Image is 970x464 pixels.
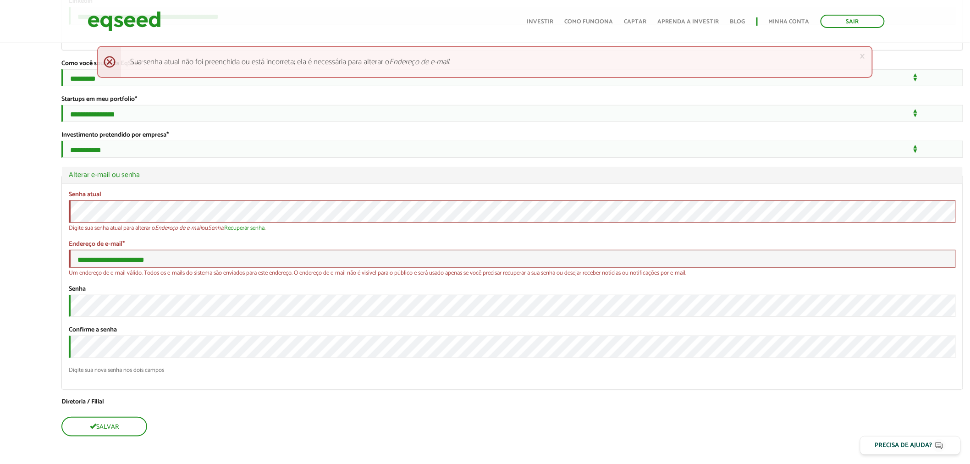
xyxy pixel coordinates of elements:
label: Como você soube da EqSeed [61,61,143,67]
em: Senha [208,223,223,233]
span: Este campo é obrigatório. [166,130,169,140]
a: Alterar e-mail ou senha [69,171,956,179]
label: Senha [69,286,86,293]
a: Blog [730,19,745,25]
span: Este campo é obrigatório. [135,94,137,105]
label: Senha atual [69,192,101,198]
label: Diretoria / Filial [61,399,963,405]
a: Minha conta [769,19,810,25]
label: Confirme a senha [69,327,117,333]
a: × [860,51,865,61]
a: Sair [821,15,885,28]
img: EqSeed [88,9,161,33]
em: Endereço de e-mail [155,223,202,233]
div: Sua senha atual não foi preenchida ou está incorreta; ela é necessária para alterar o . [97,46,873,78]
a: Investir [527,19,554,25]
label: Endereço de e-mail [69,241,125,248]
a: Recuperar senha [224,225,265,231]
button: Salvar [61,417,147,436]
div: Um endereço de e-mail válido. Todos os e-mails do sistema são enviados para este endereço. O ende... [69,270,956,276]
span: Este campo é obrigatório. [122,239,125,249]
a: Aprenda a investir [658,19,719,25]
label: Investimento pretendido por empresa [61,132,169,138]
a: Captar [624,19,647,25]
div: Digite sua senha atual para alterar o ou . . [69,225,956,231]
a: Como funciona [565,19,613,25]
div: Digite sua nova senha nos dois campos [69,367,956,373]
label: Startups em meu portfolio [61,96,137,103]
em: Endereço de e-mail [390,55,450,68]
